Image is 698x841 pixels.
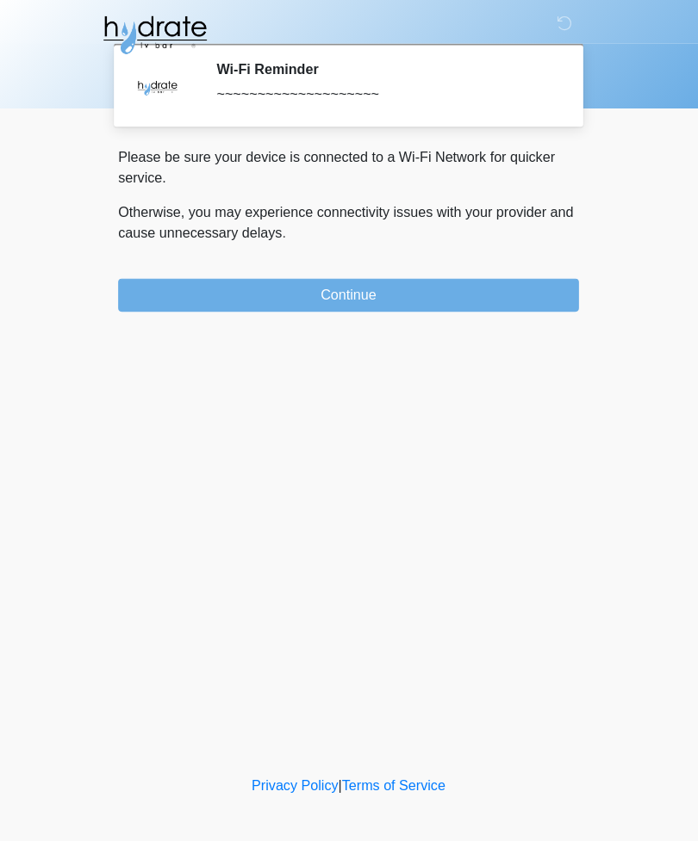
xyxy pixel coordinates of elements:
p: Please be sure your device is connected to a Wi-Fi Network for quicker service. [121,145,577,187]
img: Hydrate IV Bar - Fort Collins Logo [103,13,210,56]
p: Otherwise, you may experience connectivity issues with your provider and cause unnecessary delays [121,201,577,242]
a: Terms of Service [342,771,445,786]
button: Continue [121,276,577,309]
a: Privacy Policy [253,771,340,786]
img: Agent Avatar [134,60,185,112]
div: ~~~~~~~~~~~~~~~~~~~~ [218,83,552,104]
a: | [339,771,342,786]
span: . [284,224,287,238]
